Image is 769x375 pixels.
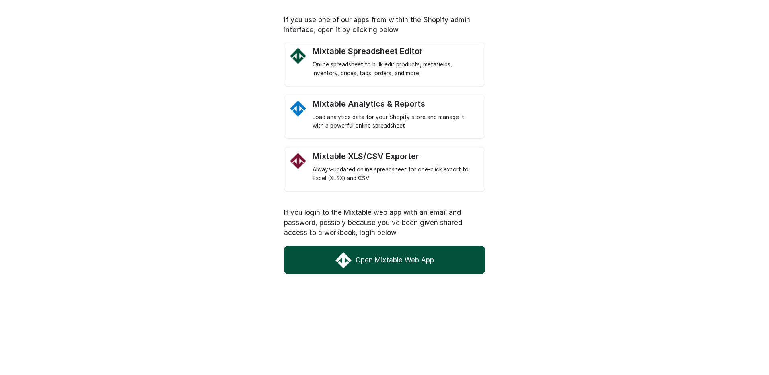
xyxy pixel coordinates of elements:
img: Mixtable Web App [335,252,352,268]
div: Online spreadsheet to bulk edit products, metafields, inventory, prices, tags, orders, and more [313,60,477,78]
div: Mixtable Spreadsheet Editor [313,46,477,56]
a: Mixtable Analytics Mixtable Analytics & Reports Load analytics data for your Shopify store and ma... [313,99,477,131]
div: Mixtable XLS/CSV Exporter [313,151,477,161]
a: Mixtable Excel and CSV Exporter app Logo Mixtable XLS/CSV Exporter Always-updated online spreadsh... [313,151,477,183]
p: If you use one of our apps from within the Shopify admin interface, open it by clicking below [284,15,485,35]
a: Mixtable Spreadsheet Editor Logo Mixtable Spreadsheet Editor Online spreadsheet to bulk edit prod... [313,46,477,78]
p: If you login to the Mixtable web app with an email and password, possibly because you've been giv... [284,208,485,238]
div: Always-updated online spreadsheet for one-click export to Excel (XLSX) and CSV [313,165,477,183]
img: Mixtable Spreadsheet Editor Logo [290,48,306,64]
div: Mixtable Analytics & Reports [313,99,477,109]
div: Load analytics data for your Shopify store and manage it with a powerful online spreadsheet [313,113,477,131]
img: Mixtable Analytics [290,101,306,117]
a: Open Mixtable Web App [284,246,485,274]
img: Mixtable Excel and CSV Exporter app Logo [290,153,306,169]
